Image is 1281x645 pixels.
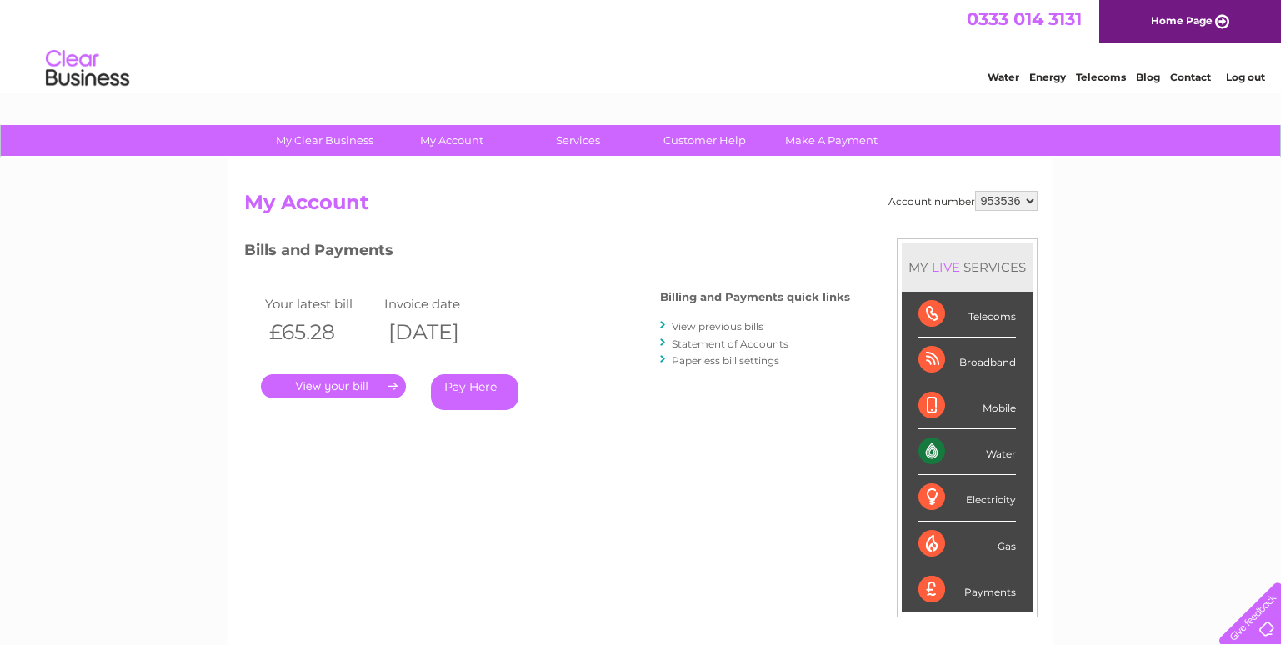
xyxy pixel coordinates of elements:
[1226,71,1265,83] a: Log out
[918,383,1016,429] div: Mobile
[918,522,1016,567] div: Gas
[509,125,647,156] a: Services
[888,191,1038,211] div: Account number
[918,292,1016,337] div: Telecoms
[261,315,381,349] th: £65.28
[660,291,850,303] h4: Billing and Payments quick links
[636,125,773,156] a: Customer Help
[672,337,788,350] a: Statement of Accounts
[1029,71,1066,83] a: Energy
[45,43,130,94] img: logo.png
[261,292,381,315] td: Your latest bill
[431,374,518,410] a: Pay Here
[383,125,520,156] a: My Account
[918,475,1016,521] div: Electricity
[918,567,1016,612] div: Payments
[928,259,963,275] div: LIVE
[918,337,1016,383] div: Broadband
[763,125,900,156] a: Make A Payment
[967,8,1082,29] a: 0333 014 3131
[380,315,500,349] th: [DATE]
[244,238,850,267] h3: Bills and Payments
[244,191,1038,222] h2: My Account
[1076,71,1126,83] a: Telecoms
[902,243,1033,291] div: MY SERVICES
[672,354,779,367] a: Paperless bill settings
[248,9,1035,81] div: Clear Business is a trading name of Verastar Limited (registered in [GEOGRAPHIC_DATA] No. 3667643...
[380,292,500,315] td: Invoice date
[988,71,1019,83] a: Water
[1170,71,1211,83] a: Contact
[256,125,393,156] a: My Clear Business
[672,320,763,332] a: View previous bills
[918,429,1016,475] div: Water
[1136,71,1160,83] a: Blog
[261,374,406,398] a: .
